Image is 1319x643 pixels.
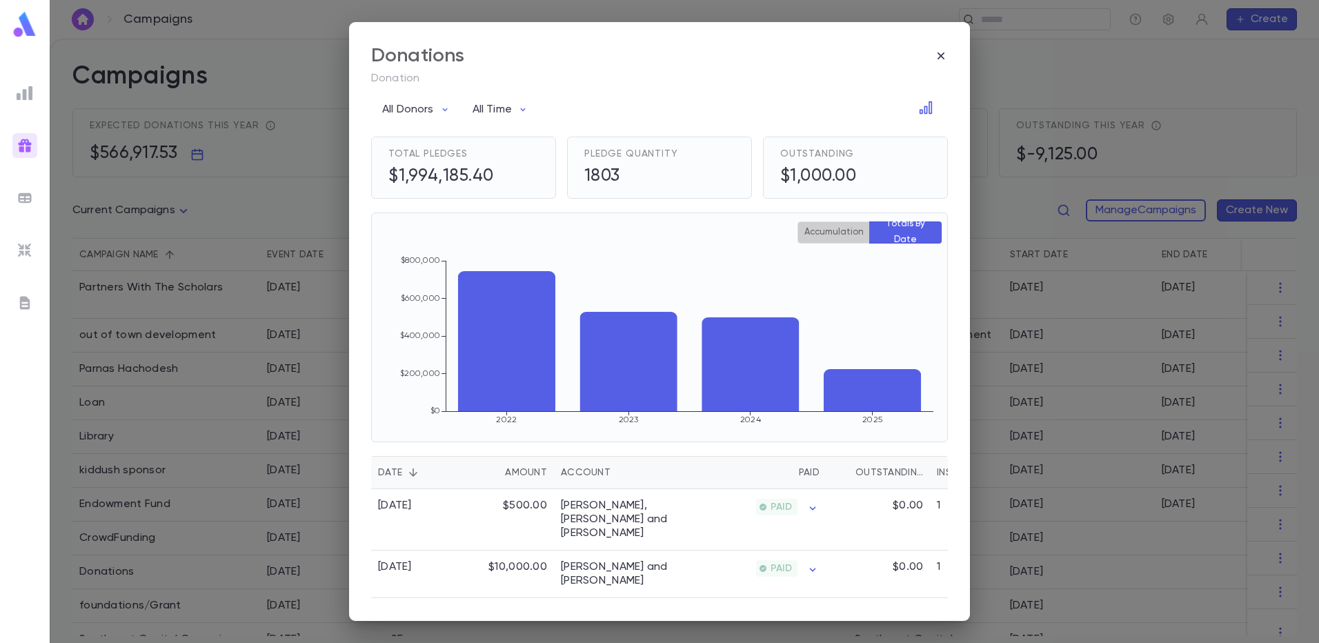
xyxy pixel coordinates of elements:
[388,166,494,187] h5: $1,994,185.40
[11,11,39,38] img: logo
[462,97,539,123] button: All Time
[777,462,799,484] button: Sort
[464,489,554,551] div: $500.00
[430,406,440,415] tspan: $0
[692,456,826,489] div: Paid
[378,560,412,574] div: [DATE]
[765,502,797,513] span: PAID
[378,499,412,513] div: [DATE]
[869,221,942,244] button: Totals By Date
[17,295,33,311] img: letters_grey.7941b92b52307dd3b8a917253454ce1c.svg
[17,242,33,259] img: imports_grey.530a8a0e642e233f2baf0ef88e8c9fcb.svg
[561,499,685,540] a: [PERSON_NAME], [PERSON_NAME] and [PERSON_NAME]
[17,85,33,101] img: reports_grey.c525e4749d1bce6a11f5fe2a8de1b229.svg
[464,456,554,489] div: Amount
[855,456,923,489] div: Outstanding
[554,456,692,489] div: Account
[401,294,440,303] tspan: $600,000
[378,456,402,489] div: Date
[619,416,639,424] tspan: 2023
[862,416,882,424] tspan: 2025
[930,551,1013,598] div: 1
[930,456,1013,489] div: Installments
[401,256,440,265] tspan: $800,000
[402,462,424,484] button: Sort
[17,137,33,154] img: campaigns_gradient.17ab1fa96dd0f67c2e976ce0b3818124.svg
[505,456,547,489] div: Amount
[400,369,440,378] tspan: $200,000
[611,462,633,484] button: Sort
[400,331,440,340] tspan: $400,000
[797,221,870,244] button: Accumulation
[833,462,855,484] button: Sort
[915,97,937,119] button: Open in Data Center
[17,190,33,206] img: batches_grey.339ca447c9d9533ef1741baa751efc33.svg
[483,462,505,484] button: Sort
[371,44,464,68] div: Donations
[826,456,930,489] div: Outstanding
[937,456,984,489] div: Installments
[388,148,468,159] span: Total Pledges
[780,166,857,187] h5: $1,000.00
[561,560,685,588] a: [PERSON_NAME] and [PERSON_NAME]
[371,72,948,86] p: Donation
[496,416,517,424] tspan: 2022
[561,456,611,489] div: Account
[893,499,923,513] p: $0.00
[799,456,820,489] div: Paid
[765,563,797,574] span: PAID
[740,416,761,424] tspan: 2024
[464,551,554,598] div: $10,000.00
[780,148,854,159] span: Outstanding
[473,103,512,117] p: All Time
[584,148,678,159] span: Pledge Quantity
[382,103,434,117] p: All Donors
[584,166,620,187] h5: 1803
[371,97,462,123] button: All Donors
[893,560,923,574] p: $0.00
[930,489,1013,551] div: 1
[371,456,464,489] div: Date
